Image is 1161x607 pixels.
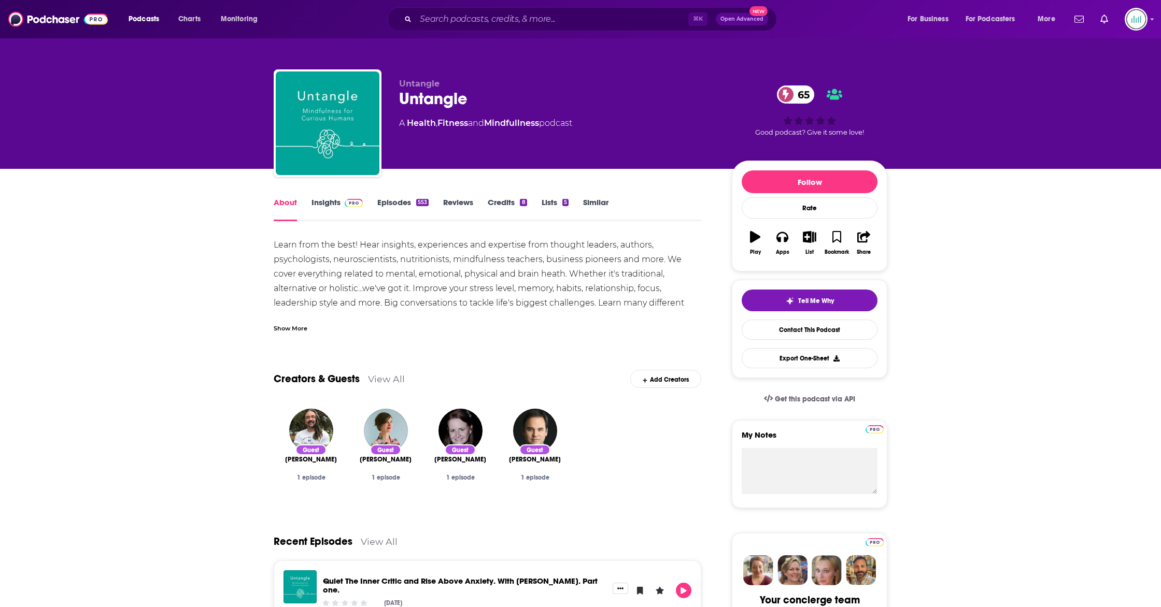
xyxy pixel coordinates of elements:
a: Health [407,118,436,128]
a: InsightsPodchaser Pro [312,197,363,221]
button: Apps [769,224,796,262]
div: Community Rating: 0 out of 5 [321,599,369,607]
img: Catherine Burns [438,409,483,453]
button: Play [742,224,769,262]
img: Jules Profile [812,555,842,585]
button: Export One-Sheet [742,348,877,368]
img: tell me why sparkle [786,297,794,305]
img: Quiet The Inner Critic and Rise Above Anxiety. With Dr. Ellen Hendriksen. Part one. [284,570,317,603]
button: Leave a Rating [652,583,668,598]
img: Barbara Profile [777,555,808,585]
span: and [468,118,484,128]
div: 65Good podcast? Give it some love! [732,79,887,143]
div: Guest [295,444,327,455]
div: Share [857,249,871,255]
div: Guest [445,444,476,455]
a: Lists5 [542,197,569,221]
a: Pro website [866,537,884,546]
a: Get this podcast via API [756,386,863,412]
div: Add Creators [630,370,701,388]
span: New [749,6,768,16]
a: Reviews [443,197,473,221]
span: Get this podcast via API [775,395,855,403]
div: 1 episode [506,474,564,481]
span: Monitoring [221,12,258,26]
button: open menu [900,11,961,27]
img: Justin Kaliszewski [289,409,333,453]
button: open menu [121,11,173,27]
button: open menu [1030,11,1068,27]
a: About [274,197,297,221]
span: [PERSON_NAME] [509,455,561,464]
a: David Gelles [509,455,561,464]
button: Follow [742,170,877,193]
span: Tell Me Why [798,297,834,305]
a: Creators & Guests [274,372,360,385]
div: 5 [562,199,569,206]
span: , [436,118,437,128]
div: A podcast [399,117,572,129]
div: Your concierge team [760,594,860,606]
div: Learn from the best! Hear insights, experiences and expertise from thought leaders, authors, psyc... [274,238,701,354]
span: Charts [178,12,201,26]
span: Logged in as podglomerate [1125,8,1148,31]
div: [DATE] [384,599,402,606]
div: Apps [776,249,789,255]
button: Show More Button [613,583,628,594]
span: ⌘ K [688,12,707,26]
a: Quiet The Inner Critic and Rise Above Anxiety. With Dr. Ellen Hendriksen. Part one. [323,576,598,595]
span: For Podcasters [966,12,1015,26]
span: [PERSON_NAME] [285,455,337,464]
img: Podchaser Pro [345,199,363,207]
a: Fitness [437,118,468,128]
div: Guest [370,444,401,455]
a: Show notifications dropdown [1096,10,1112,28]
a: David Gelles [513,409,557,453]
a: View All [361,536,398,547]
div: Rate [742,197,877,219]
a: Show notifications dropdown [1070,10,1088,28]
button: Share [851,224,877,262]
button: Open AdvancedNew [716,13,768,25]
img: Jon Profile [846,555,876,585]
span: [PERSON_NAME] [434,455,486,464]
img: Ann Friedman [364,409,408,453]
a: 65 [777,85,815,104]
input: Search podcasts, credits, & more... [416,11,688,27]
a: Pro website [866,424,884,433]
a: Ann Friedman [360,455,412,464]
a: Justin Kaliszewski [285,455,337,464]
button: Play [676,583,691,598]
img: Untangle [276,71,379,175]
a: Charts [172,11,207,27]
img: Podchaser Pro [866,425,884,433]
a: Credits8 [488,197,527,221]
a: Contact This Podcast [742,320,877,340]
img: Podchaser - Follow, Share and Rate Podcasts [8,9,108,29]
a: View All [368,373,405,384]
img: Podchaser Pro [866,538,884,546]
div: 8 [520,199,527,206]
div: 1 episode [282,474,340,481]
div: 1 episode [431,474,489,481]
div: Guest [519,444,550,455]
button: Show profile menu [1125,8,1148,31]
div: Play [750,249,761,255]
a: Episodes553 [377,197,429,221]
a: Mindfullness [484,118,539,128]
span: For Business [908,12,948,26]
a: Recent Episodes [274,535,352,548]
span: 65 [787,85,815,104]
span: Open Advanced [720,17,763,22]
img: Sydney Profile [743,555,773,585]
a: Similar [583,197,608,221]
span: Good podcast? Give it some love! [755,128,864,136]
button: Bookmark [823,224,850,262]
div: Search podcasts, credits, & more... [397,7,787,31]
